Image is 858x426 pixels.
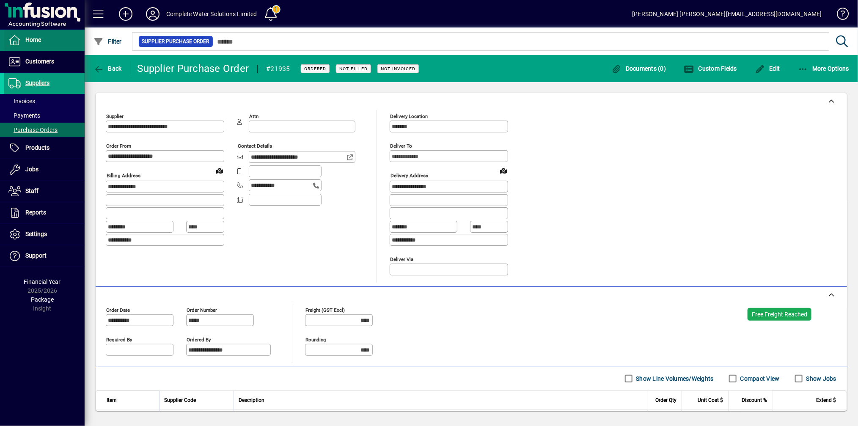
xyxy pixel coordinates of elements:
mat-label: Deliver To [390,143,412,149]
span: Financial Year [24,278,61,285]
span: Free Freight Reached [752,311,807,318]
mat-label: Delivery Location [390,113,428,119]
span: Invoices [8,98,35,104]
label: Show Line Volumes/Weights [635,374,714,383]
button: Profile [139,6,166,22]
mat-label: Ordered by [187,336,211,342]
a: Knowledge Base [830,2,847,29]
span: Documents (0) [611,65,666,72]
span: Ordered [304,66,326,71]
span: Payments [8,112,40,119]
mat-label: Order from [106,143,131,149]
a: Reports [4,202,85,223]
a: Jobs [4,159,85,180]
mat-label: Attn [249,113,258,119]
span: Item [107,396,117,405]
span: Discount % [742,396,767,405]
mat-label: Supplier [106,113,124,119]
span: Products [25,144,49,151]
mat-label: Order date [106,307,130,313]
label: Compact View [739,374,780,383]
a: Products [4,137,85,159]
span: Description [239,396,265,405]
div: Complete Water Solutions Limited [166,7,257,21]
button: Documents (0) [609,61,668,76]
button: Edit [753,61,782,76]
mat-label: Rounding [305,336,326,342]
span: Order Qty [655,396,676,405]
a: Customers [4,51,85,72]
mat-label: Order number [187,307,217,313]
span: Not Filled [339,66,368,71]
button: Custom Fields [682,61,739,76]
div: [PERSON_NAME] [PERSON_NAME][EMAIL_ADDRESS][DOMAIN_NAME] [632,7,822,21]
a: Support [4,245,85,267]
button: More Options [796,61,852,76]
a: Invoices [4,94,85,108]
a: Staff [4,181,85,202]
a: Home [4,30,85,51]
span: Package [31,296,54,303]
button: Filter [91,34,124,49]
span: Unit Cost $ [698,396,723,405]
button: Back [91,61,124,76]
span: More Options [798,65,850,72]
span: Home [25,36,41,43]
span: Staff [25,187,38,194]
div: #21935 [266,62,290,76]
span: Settings [25,231,47,237]
span: Supplier Purchase Order [142,37,209,46]
button: Add [112,6,139,22]
span: Support [25,252,47,259]
span: Filter [93,38,122,45]
mat-label: Deliver via [390,256,413,262]
app-page-header-button: Back [85,61,131,76]
a: View on map [213,164,226,177]
mat-label: Required by [106,336,132,342]
a: Settings [4,224,85,245]
span: Back [93,65,122,72]
span: Edit [755,65,780,72]
label: Show Jobs [805,374,836,383]
span: Suppliers [25,80,49,86]
span: Reports [25,209,46,216]
span: Supplier Code [165,396,196,405]
mat-label: Freight (GST excl) [305,307,345,313]
a: Purchase Orders [4,123,85,137]
span: Purchase Orders [8,126,58,133]
a: Payments [4,108,85,123]
span: Extend $ [816,396,836,405]
span: Customers [25,58,54,65]
div: Supplier Purchase Order [137,62,249,75]
a: View on map [497,164,510,177]
span: Custom Fields [684,65,737,72]
span: Jobs [25,166,38,173]
span: Not Invoiced [381,66,415,71]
